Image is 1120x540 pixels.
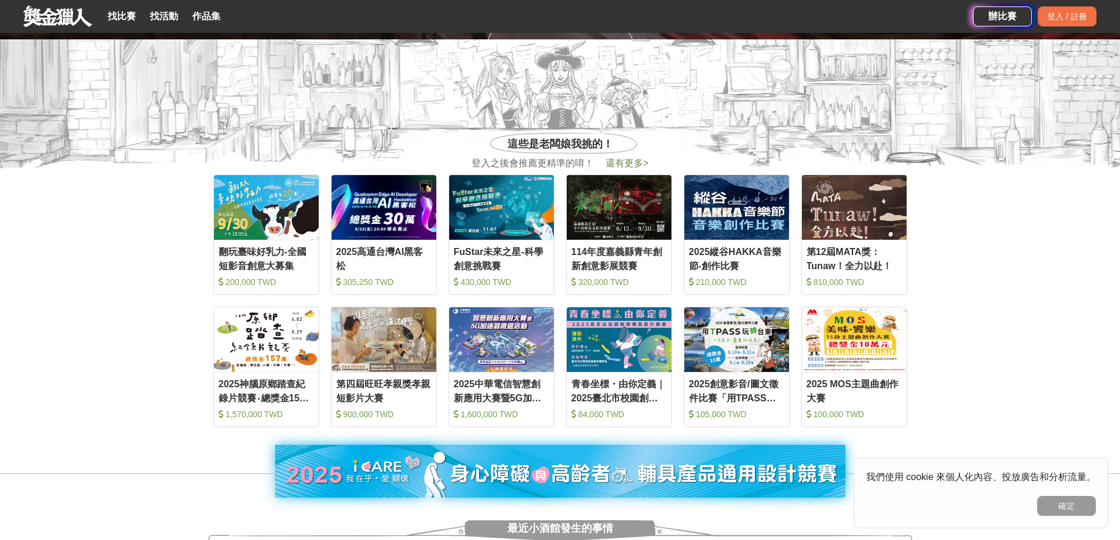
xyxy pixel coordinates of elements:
[684,307,790,427] a: Cover Image2025創意影音/圖文徵件比賽「用TPASS玩轉台東」 105,000 TWD
[449,307,554,372] img: Cover Image
[866,472,1096,482] span: 我們使用 cookie 來個人化內容、投放廣告和分析流量。
[454,245,549,271] div: FuStar未來之星-科學創意挑戰賽
[472,156,594,170] span: 登入之後會推薦更精準的唷！
[807,245,902,271] div: 第12屆MATA獎：Tunaw！全力以赴！
[336,276,432,288] div: 305,250 TWD
[454,408,549,420] div: 1,600,000 TWD
[214,307,319,372] img: Cover Image
[684,175,789,240] img: Cover Image
[807,276,902,288] div: 810,000 TWD
[331,307,437,427] a: Cover Image第四屆旺旺孝親獎孝親短影片大賽 900,000 TWD
[332,307,436,372] img: Cover Image
[689,408,784,420] div: 105,000 TWD
[801,307,907,427] a: Cover Image2025 MOS主題曲創作大賽 100,000 TWD
[336,377,432,404] div: 第四屆旺旺孝親獎孝親短影片大賽
[103,8,141,25] a: 找比賽
[219,408,314,420] div: 1,570,000 TWD
[275,445,845,498] img: 82ada7f3-464c-43f2-bb4a-5bc5a90ad784.jpg
[802,175,907,240] img: Cover Image
[802,307,907,372] img: Cover Image
[449,175,554,240] img: Cover Image
[213,307,319,427] a: Cover Image2025神腦原鄉踏查紀錄片競賽‧總獎金157萬、新增大專學生組 首獎10萬元 1,570,000 TWD
[571,245,667,271] div: 114年度嘉義縣青年創新創意影展競賽
[689,276,784,288] div: 210,000 TWD
[336,245,432,271] div: 2025高通台灣AI黑客松
[507,136,613,152] span: 這些是老闆娘我挑的！
[566,307,672,427] a: Cover Image青春坐標・由你定義｜2025臺北市校園創意舞蹈影片競賽 84,000 TWD
[807,408,902,420] div: 100,000 TWD
[454,276,549,288] div: 430,000 TWD
[332,175,436,240] img: Cover Image
[1038,6,1096,26] div: 登入 / 註冊
[454,377,549,404] div: 2025中華電信智慧創新應用大賽暨5G加速器徵選活動
[571,408,667,420] div: 84,000 TWD
[214,175,319,240] img: Cover Image
[219,276,314,288] div: 200,000 TWD
[606,158,648,168] span: 還有更多 >
[606,158,648,168] a: 還有更多>
[145,8,183,25] a: 找活動
[566,175,672,295] a: Cover Image114年度嘉義縣青年創新創意影展競賽 320,000 TWD
[684,307,789,372] img: Cover Image
[219,245,314,271] div: 翻玩臺味好乳力-全國短影音創意大募集
[213,175,319,295] a: Cover Image翻玩臺味好乳力-全國短影音創意大募集 200,000 TWD
[336,408,432,420] div: 900,000 TWD
[571,377,667,404] div: 青春坐標・由你定義｜2025臺北市校園創意舞蹈影片競賽
[219,377,314,404] div: 2025神腦原鄉踏查紀錄片競賽‧總獎金157萬、新增大專學生組 首獎10萬元
[449,175,554,295] a: Cover ImageFuStar未來之星-科學創意挑戰賽 430,000 TWD
[801,175,907,295] a: Cover Image第12屆MATA獎：Tunaw！全力以赴！ 810,000 TWD
[973,6,1032,26] a: 辦比賽
[188,8,225,25] a: 作品集
[571,276,667,288] div: 320,000 TWD
[689,377,784,404] div: 2025創意影音/圖文徵件比賽「用TPASS玩轉台東」
[449,307,554,427] a: Cover Image2025中華電信智慧創新應用大賽暨5G加速器徵選活動 1,600,000 TWD
[807,377,902,404] div: 2025 MOS主題曲創作大賽
[1037,496,1096,516] button: 確定
[567,307,671,372] img: Cover Image
[684,175,790,295] a: Cover Image2025縱谷HAKKA音樂節-創作比賽 210,000 TWD
[331,175,437,295] a: Cover Image2025高通台灣AI黑客松 305,250 TWD
[689,245,784,271] div: 2025縱谷HAKKA音樂節-創作比賽
[567,175,671,240] img: Cover Image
